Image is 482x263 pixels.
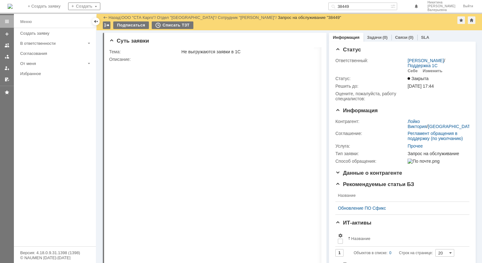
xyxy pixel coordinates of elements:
span: Рекомендуемые статьи БЗ [335,181,414,187]
div: Версия: 4.18.0.9.31.1398 (1398) [20,251,90,255]
span: Информация [335,108,378,114]
a: Назад [109,15,120,20]
span: [DATE] 17:44 [408,84,434,89]
span: [PERSON_NAME] [427,4,456,8]
a: [PERSON_NAME] [408,58,444,63]
div: Способ обращения: [335,159,406,164]
div: Сделать домашней страницей [468,16,475,24]
div: В ответственности [20,41,85,46]
div: Согласования [20,51,92,56]
a: SLA [421,35,429,40]
div: Решить до: [335,84,406,89]
div: Создать [68,3,100,10]
div: / [157,15,218,20]
div: Скрыть меню [92,18,100,25]
div: Себе [408,68,418,73]
div: Oцените, пожалуйста, работу специалистов: [335,91,406,101]
span: Объектов в списке: [354,251,387,255]
div: / [408,119,474,129]
a: Задачи [367,35,382,40]
div: Не выгружаются заявки в 1С [181,49,329,54]
div: / [121,15,157,20]
span: Закрыта [408,76,428,81]
span: Статус [335,47,361,53]
div: | [120,15,121,20]
div: Тип заявки: [335,151,406,156]
a: Отдел "[GEOGRAPHIC_DATA]" [157,15,216,20]
div: Соглашение: [335,131,406,136]
span: Валерьевна [427,8,456,12]
a: Создать заявку [18,28,95,38]
a: Поддержка 1С [408,63,438,68]
a: Прочее [408,143,423,149]
div: / [218,15,278,20]
span: Суть заявки [109,38,149,44]
span: Расширенный поиск [391,3,397,9]
th: Название [345,231,464,247]
div: Тема: [109,49,180,54]
div: Ответственный: [335,58,406,63]
a: Мои согласования [2,74,12,85]
th: Название [335,190,464,202]
a: Связи [395,35,408,40]
a: Заявки в моей ответственности [2,52,12,62]
img: logo [8,4,13,9]
a: Регламент обращения в поддержку (по умолчанию) [408,131,463,141]
div: Запрос на обслуживание "38449" [278,15,341,20]
a: Заявки на командах [2,40,12,50]
a: Перейти на домашнюю страницу [8,4,13,9]
div: Избранное [20,71,85,76]
span: Никитина [427,1,456,4]
a: Согласования [18,49,95,58]
i: Строк на странице: [354,249,433,257]
a: Мои заявки [2,63,12,73]
div: © NAUMEN [DATE]-[DATE] [20,256,90,260]
a: [GEOGRAPHIC_DATA] [428,124,474,129]
a: Информация [333,35,359,40]
div: Название [351,236,370,241]
div: От меня [20,61,85,66]
div: Контрагент: [335,119,406,124]
div: / [408,58,467,68]
div: Описание: [109,57,330,62]
div: Создать заявку [20,31,92,36]
a: ООО "СТА Карго" [121,15,155,20]
a: Сотрудник "[PERSON_NAME]" [218,15,276,20]
div: (0) [409,35,414,40]
a: Лойко Виктория [408,119,427,129]
div: (0) [383,35,388,40]
div: Меню [20,18,32,26]
span: ИТ-активы [335,220,371,226]
img: По почте.png [408,159,439,164]
a: Создать заявку [2,29,12,39]
a: Обновление ПО Сфикс [338,206,462,211]
span: Настройки [338,233,343,238]
div: Запрос на обслуживание [408,151,474,156]
div: Добавить в избранное [457,16,465,24]
span: Данные о контрагенте [335,170,402,176]
div: 0 [389,249,391,257]
div: Изменить [423,68,443,73]
div: Статус: [335,76,406,81]
div: Работа с массовостью [103,21,110,29]
div: Услуга: [335,143,406,149]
